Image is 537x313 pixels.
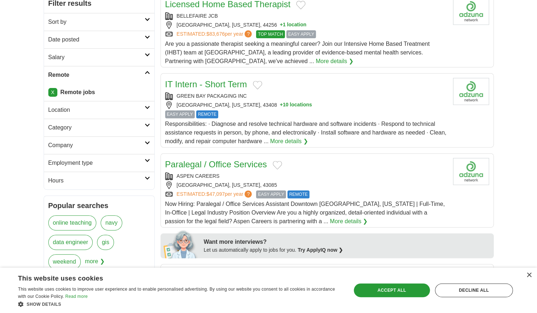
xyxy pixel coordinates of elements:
a: gis [97,235,114,250]
div: [GEOGRAPHIC_DATA], [US_STATE], 43408 [165,101,447,109]
h2: Hours [48,176,145,185]
div: BELLEFAIRE JCB [165,12,447,20]
h2: Employment type [48,159,145,167]
div: Close [526,273,532,278]
div: [GEOGRAPHIC_DATA], [US_STATE], 44256 [165,21,447,29]
strong: Remote jobs [60,89,95,95]
button: Add to favorite jobs [253,81,262,89]
img: apply-iq-scientist.png [163,229,198,258]
span: ? [245,190,252,198]
a: navy [101,215,122,230]
h2: Date posted [48,35,145,44]
h2: Salary [48,53,145,62]
span: REMOTE [196,110,218,118]
span: + [280,101,283,109]
button: +1 location [280,21,307,29]
span: + [280,21,283,29]
button: +10 locations [280,101,312,109]
a: Read more, opens a new window [65,294,88,299]
h2: Company [48,141,145,150]
span: EASY APPLY [256,190,286,198]
span: TOP MATCH [256,30,285,38]
h2: Popular searches [48,200,150,211]
span: more ❯ [85,254,105,274]
span: REMOTE [287,190,309,198]
a: weekend [48,254,81,269]
div: [GEOGRAPHIC_DATA], [US_STATE], 43085 [165,181,447,189]
span: Responsibilities: · Diagnose and resolve technical hardware and software incidents · Respond to t... [165,121,446,144]
a: Hours [44,172,154,189]
h2: Sort by [48,18,145,26]
div: Accept all [354,283,430,297]
img: Company logo [453,158,489,185]
div: Show details [18,300,341,308]
span: EASY APPLY [286,30,316,38]
a: Employment type [44,154,154,172]
a: Location [44,101,154,119]
a: Remote [44,66,154,84]
div: Let us automatically apply to jobs for you. [204,246,489,254]
div: Want more interviews? [204,238,489,246]
button: Add to favorite jobs [296,1,305,9]
span: Are you a passionate therapist seeking a meaningful career? Join our Intensive Home Based Treatme... [165,41,430,64]
h2: Remote [48,71,145,79]
div: This website uses cookies [18,272,323,283]
a: Try ApplyIQ now ❯ [298,247,343,253]
a: Paralegal / Office Services [165,159,267,169]
span: $47,097 [206,191,225,197]
a: More details ❯ [330,217,368,226]
h2: Location [48,106,145,114]
a: ESTIMATED:$47,097per year? [177,190,254,198]
a: Category [44,119,154,136]
span: This website uses cookies to improve user experience and to enable personalised advertising. By u... [18,287,335,299]
span: Now Hiring: Paralegal / Office Services Assistant Downtown [GEOGRAPHIC_DATA], [US_STATE] | Full-T... [165,201,445,224]
span: ? [245,30,252,38]
div: Decline all [435,283,513,297]
button: Add to favorite jobs [273,161,282,169]
a: data engineer [48,235,93,250]
span: EASY APPLY [165,110,195,118]
h2: Category [48,123,145,132]
a: ESTIMATED:$83,676per year? [177,30,254,38]
a: More details ❯ [270,137,308,146]
a: online teaching [48,215,97,230]
a: Company [44,136,154,154]
img: Company logo [453,78,489,105]
span: $83,676 [206,31,225,37]
a: Date posted [44,31,154,48]
span: Show details [27,302,61,307]
a: Salary [44,48,154,66]
div: GREEN BAY PACKAGING INC [165,92,447,100]
a: IT Intern - Short Term [165,79,247,89]
a: X [48,88,57,97]
div: ASPEN CAREERS [165,172,447,180]
a: More details ❯ [316,57,353,66]
a: Sort by [44,13,154,31]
